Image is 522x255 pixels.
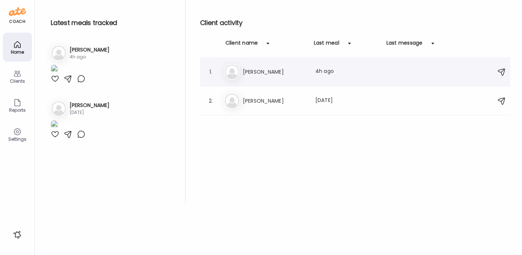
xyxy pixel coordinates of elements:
[243,67,307,76] h3: [PERSON_NAME]
[315,67,379,76] div: 4h ago
[315,96,379,105] div: [DATE]
[4,108,30,112] div: Reports
[9,18,25,25] div: coach
[51,101,66,116] img: bg-avatar-default.svg
[4,137,30,141] div: Settings
[225,94,239,108] img: bg-avatar-default.svg
[51,120,58,130] img: images%2FN2AN96gpzcb7m3AdKRcblaIuI672%2FMhlnhViJi4hBKli0CaBb%2FgAvhEC7sdat4BMFDZMrZ_1080
[225,39,258,51] div: Client name
[70,46,109,54] h3: [PERSON_NAME]
[386,39,423,51] div: Last message
[243,96,307,105] h3: [PERSON_NAME]
[51,65,58,74] img: images%2FnaPtvD52pAVnlmAt1wcGQUNGGxx1%2FZ133tcYFDRXYLvLACZG1%2F6cKolgCcFlgcEKooQqVC_1080
[314,39,339,51] div: Last meal
[70,102,109,109] h3: [PERSON_NAME]
[9,6,26,17] img: ate
[4,79,30,83] div: Clients
[4,50,30,54] div: Home
[70,109,109,116] div: [DATE]
[51,17,174,28] h2: Latest meals tracked
[207,67,215,76] div: 1.
[207,96,215,105] div: 2.
[200,17,510,28] h2: Client activity
[225,65,239,79] img: bg-avatar-default.svg
[51,46,66,60] img: bg-avatar-default.svg
[70,54,109,60] div: 4h ago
